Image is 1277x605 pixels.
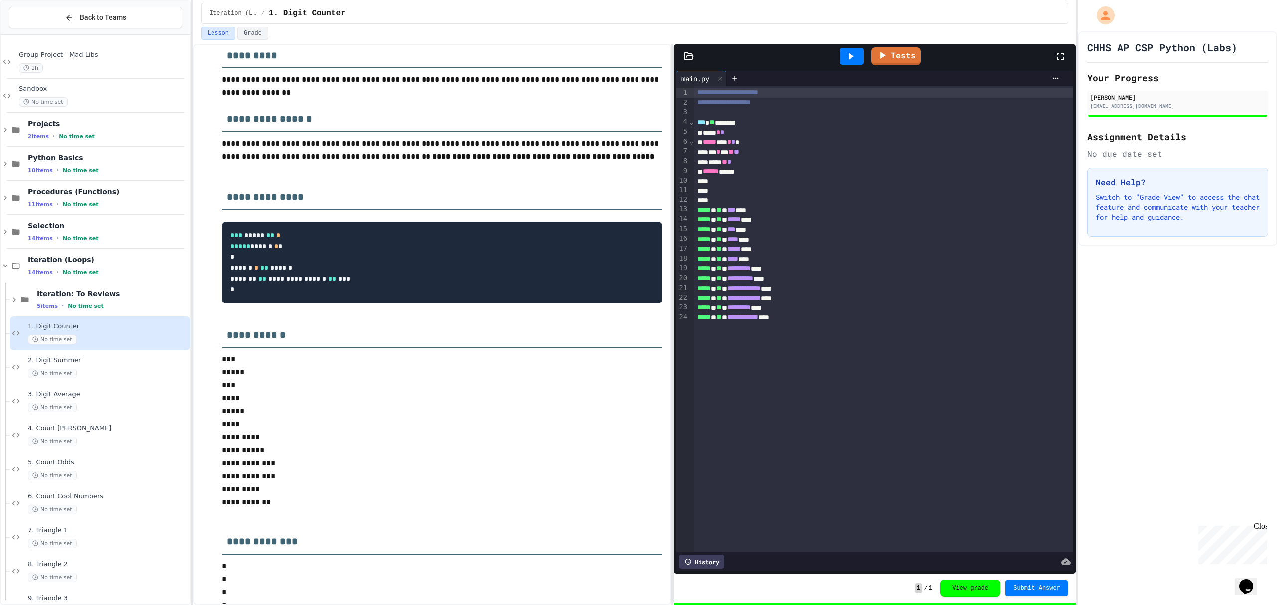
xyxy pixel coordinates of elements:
[676,156,689,166] div: 8
[676,71,727,86] div: main.py
[37,303,58,309] span: 5 items
[210,9,257,17] span: Iteration (Loops)
[676,224,689,234] div: 15
[676,107,689,117] div: 3
[676,254,689,264] div: 18
[63,201,99,208] span: No time set
[28,335,77,344] span: No time set
[80,12,126,23] span: Back to Teams
[19,85,188,93] span: Sandbox
[9,7,182,28] button: Back to Teams
[19,51,188,59] span: Group Project - Mad Libs
[1087,148,1268,160] div: No due date set
[59,133,95,140] span: No time set
[1096,192,1260,222] p: Switch to "Grade View" to access the chat feature and communicate with your teacher for help and ...
[676,117,689,127] div: 4
[676,204,689,214] div: 13
[28,505,77,514] span: No time set
[28,560,188,569] span: 8. Triangle 2
[57,234,59,242] span: •
[37,289,188,298] span: Iteration: To Reviews
[63,167,99,174] span: No time set
[676,127,689,137] div: 5
[53,132,55,140] span: •
[28,594,188,603] span: 9. Triangle 3
[676,73,714,84] div: main.py
[1096,176,1260,188] h3: Need Help?
[676,244,689,254] div: 17
[237,27,268,40] button: Grade
[28,573,77,582] span: No time set
[1090,93,1265,102] div: [PERSON_NAME]
[28,153,188,162] span: Python Basics
[28,322,188,331] span: 1. Digit Counter
[28,119,188,128] span: Projects
[1090,102,1265,110] div: [EMAIL_ADDRESS][DOMAIN_NAME]
[915,583,922,593] span: 1
[28,437,77,446] span: No time set
[4,4,69,63] div: Chat with us now!Close
[57,268,59,276] span: •
[261,9,265,17] span: /
[679,555,724,569] div: History
[19,63,43,73] span: 1h
[28,221,188,230] span: Selection
[28,471,77,480] span: No time set
[676,185,689,195] div: 11
[28,369,77,378] span: No time set
[676,234,689,244] div: 16
[28,187,188,196] span: Procedures (Functions)
[871,47,921,65] a: Tests
[57,166,59,174] span: •
[1087,40,1237,54] h1: CHHS AP CSP Python (Labs)
[676,137,689,147] div: 6
[28,424,188,433] span: 4. Count [PERSON_NAME]
[269,7,346,19] span: 1. Digit Counter
[63,269,99,276] span: No time set
[62,302,64,310] span: •
[28,526,188,535] span: 7. Triangle 1
[676,283,689,293] div: 21
[28,255,188,264] span: Iteration (Loops)
[63,235,99,242] span: No time set
[1087,130,1268,144] h2: Assignment Details
[924,584,928,592] span: /
[676,312,689,322] div: 24
[676,214,689,224] div: 14
[19,97,68,107] span: No time set
[57,200,59,208] span: •
[689,118,694,126] span: Fold line
[28,167,53,174] span: 10 items
[28,403,77,412] span: No time set
[689,137,694,145] span: Fold line
[28,133,49,140] span: 2 items
[676,88,689,98] div: 1
[1087,71,1268,85] h2: Your Progress
[676,166,689,176] div: 9
[28,539,77,548] span: No time set
[1086,4,1117,27] div: My Account
[201,27,235,40] button: Lesson
[1005,580,1068,596] button: Submit Answer
[1013,584,1060,592] span: Submit Answer
[676,98,689,108] div: 2
[28,390,188,399] span: 3. Digit Average
[1194,522,1267,564] iframe: chat widget
[1235,565,1267,595] iframe: chat widget
[676,302,689,312] div: 23
[28,201,53,208] span: 11 items
[28,269,53,276] span: 14 items
[929,584,932,592] span: 1
[28,492,188,501] span: 6. Count Cool Numbers
[676,273,689,283] div: 20
[28,458,188,467] span: 5. Count Odds
[940,580,1000,597] button: View grade
[676,263,689,273] div: 19
[676,195,689,204] div: 12
[68,303,104,309] span: No time set
[28,356,188,365] span: 2. Digit Summer
[28,235,53,242] span: 14 items
[676,293,689,302] div: 22
[676,146,689,156] div: 7
[676,176,689,185] div: 10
